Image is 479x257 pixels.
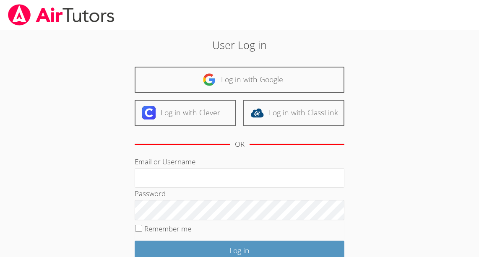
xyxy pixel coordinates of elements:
[135,189,166,198] label: Password
[135,67,344,93] a: Log in with Google
[250,106,264,119] img: classlink-logo-d6bb404cc1216ec64c9a2012d9dc4662098be43eaf13dc465df04b49fa7ab582.svg
[135,100,236,126] a: Log in with Clever
[142,106,156,119] img: clever-logo-6eab21bc6e7a338710f1a6ff85c0baf02591cd810cc4098c63d3a4b26e2feb20.svg
[243,100,344,126] a: Log in with ClassLink
[110,37,369,53] h2: User Log in
[135,157,195,166] label: Email or Username
[235,138,245,151] div: OR
[203,73,216,86] img: google-logo-50288ca7cdecda66e5e0955fdab243c47b7ad437acaf1139b6f446037453330a.svg
[7,4,115,26] img: airtutors_banner-c4298cdbf04f3fff15de1276eac7730deb9818008684d7c2e4769d2f7ddbe033.png
[144,224,191,234] label: Remember me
